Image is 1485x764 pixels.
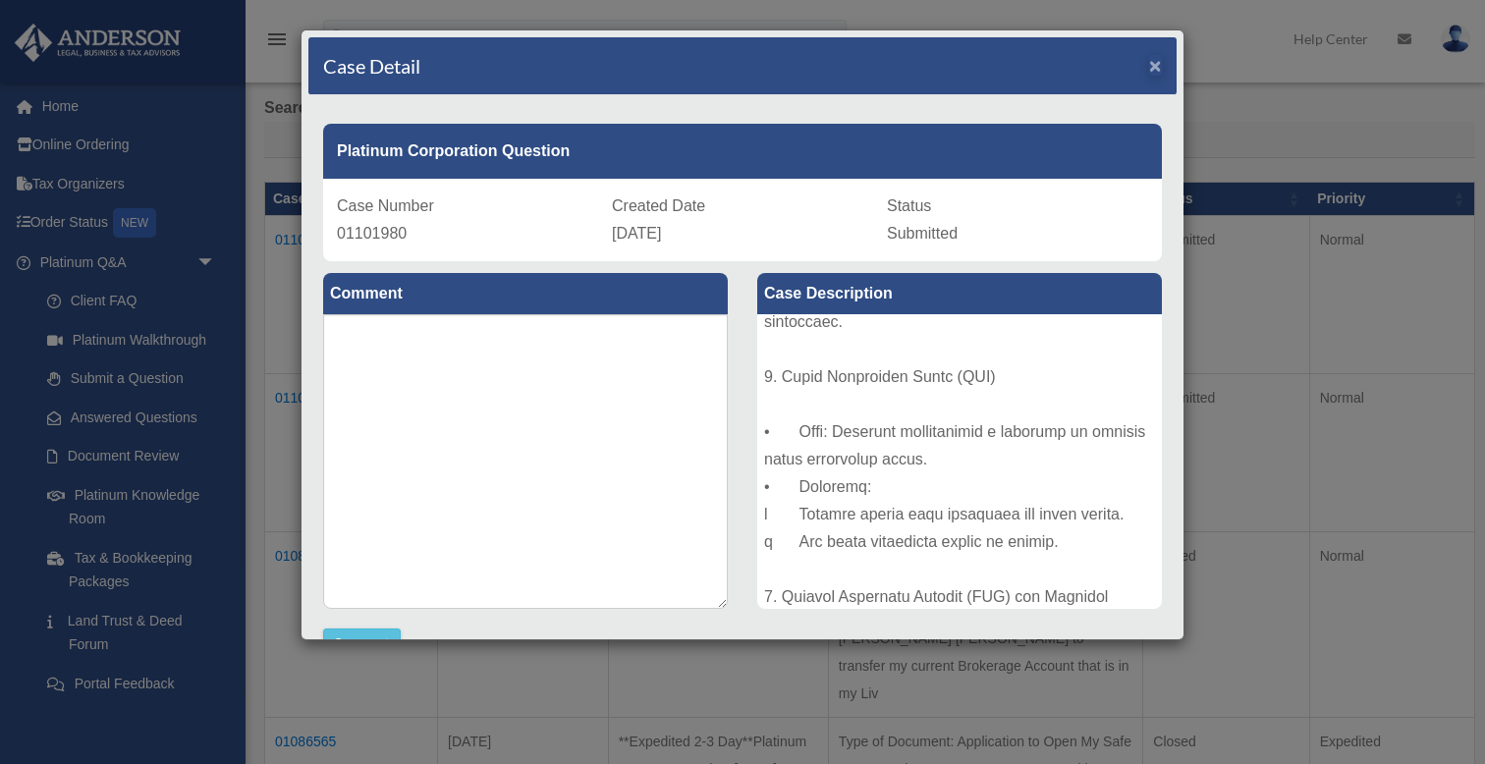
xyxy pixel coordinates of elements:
[337,225,407,242] span: 01101980
[1149,54,1162,77] span: ×
[757,314,1162,609] div: Lo, I do s Ametcons Adipis eli seddo eius temp incidid ut lab etdolorem. Aliq en ad minimven qui ...
[887,197,931,214] span: Status
[612,225,661,242] span: [DATE]
[323,273,728,314] label: Comment
[1149,55,1162,76] button: Close
[323,52,420,80] h4: Case Detail
[323,124,1162,179] div: Platinum Corporation Question
[757,273,1162,314] label: Case Description
[612,197,705,214] span: Created Date
[887,225,958,242] span: Submitted
[323,628,401,658] button: Comment
[337,197,434,214] span: Case Number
